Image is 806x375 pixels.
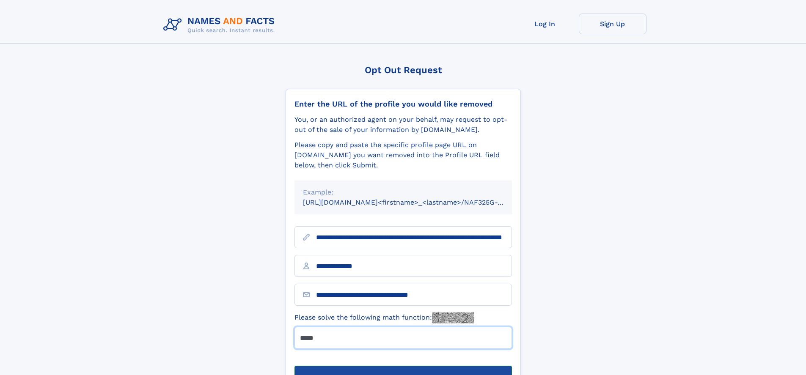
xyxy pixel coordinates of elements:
[286,65,521,75] div: Opt Out Request
[294,312,474,323] label: Please solve the following math function:
[511,14,579,34] a: Log In
[294,115,512,135] div: You, or an authorized agent on your behalf, may request to opt-out of the sale of your informatio...
[294,99,512,109] div: Enter the URL of the profile you would like removed
[294,140,512,170] div: Please copy and paste the specific profile page URL on [DOMAIN_NAME] you want removed into the Pr...
[160,14,282,36] img: Logo Names and Facts
[579,14,646,34] a: Sign Up
[303,198,528,206] small: [URL][DOMAIN_NAME]<firstname>_<lastname>/NAF325G-xxxxxxxx
[303,187,503,197] div: Example:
